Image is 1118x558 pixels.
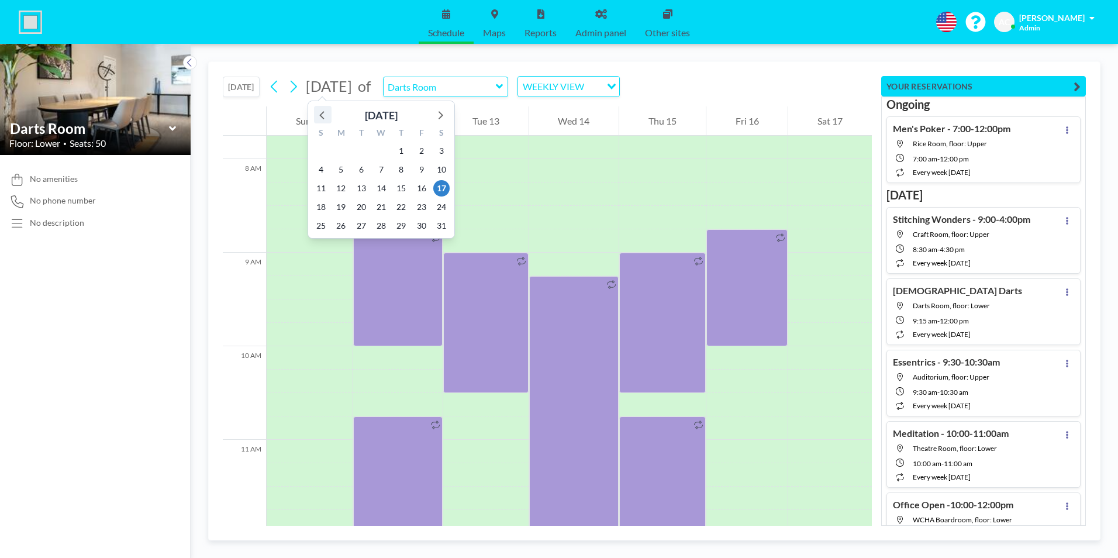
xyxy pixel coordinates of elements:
[913,301,990,310] span: Darts Room, floor: Lower
[913,401,971,410] span: every week [DATE]
[893,499,1013,511] h4: Office Open -10:00-12:00pm
[518,77,619,97] div: Search for option
[937,154,940,163] span: -
[788,106,872,136] div: Sat 17
[432,126,451,142] div: S
[393,143,409,159] span: Thursday, October 1, 2026
[63,140,67,147] span: •
[19,11,42,34] img: organization-logo
[333,180,349,197] span: Monday, October 12, 2026
[411,126,431,142] div: F
[881,76,1086,97] button: YOUR RESERVATIONS
[893,213,1030,225] h4: Stitching Wonders - 9:00-4:00pm
[413,218,430,234] span: Friday, October 30, 2026
[645,28,690,37] span: Other sites
[223,346,266,440] div: 10 AM
[10,120,169,137] input: Darts Room
[351,126,371,142] div: T
[575,28,626,37] span: Admin panel
[619,106,706,136] div: Thu 15
[70,137,106,149] span: Seats: 50
[358,77,371,95] span: of
[940,388,968,397] span: 10:30 AM
[333,199,349,215] span: Monday, October 19, 2026
[371,126,391,142] div: W
[913,515,1012,524] span: WCHA Boardroom, floor: Lower
[433,143,450,159] span: Saturday, October 3, 2026
[9,137,60,149] span: Floor: Lower
[937,388,940,397] span: -
[886,188,1081,202] h3: [DATE]
[893,285,1022,297] h4: [DEMOGRAPHIC_DATA] Darts
[913,330,971,339] span: every week [DATE]
[413,199,430,215] span: Friday, October 23, 2026
[433,161,450,178] span: Saturday, October 10, 2026
[941,459,944,468] span: -
[353,161,370,178] span: Tuesday, October 6, 2026
[913,139,987,148] span: Rice Room, floor: Upper
[913,259,971,267] span: every week [DATE]
[893,356,1000,368] h4: Essentrics - 9:30-10:30am
[937,316,940,325] span: -
[913,230,989,239] span: Craft Room, floor: Upper
[529,106,619,136] div: Wed 14
[1019,23,1040,32] span: Admin
[223,159,266,253] div: 8 AM
[30,174,78,184] span: No amenities
[913,168,971,177] span: every week [DATE]
[313,161,329,178] span: Sunday, October 4, 2026
[413,143,430,159] span: Friday, October 2, 2026
[443,106,529,136] div: Tue 13
[413,161,430,178] span: Friday, October 9, 2026
[393,218,409,234] span: Thursday, October 29, 2026
[913,373,989,381] span: Auditorium, floor: Upper
[267,106,353,136] div: Sun 11
[391,126,411,142] div: T
[413,180,430,197] span: Friday, October 16, 2026
[483,28,506,37] span: Maps
[306,77,352,95] span: [DATE]
[373,199,389,215] span: Wednesday, October 21, 2026
[893,123,1010,135] h4: Men's Poker - 7:00-12:00pm
[313,199,329,215] span: Sunday, October 18, 2026
[353,199,370,215] span: Tuesday, October 20, 2026
[913,316,937,325] span: 9:15 AM
[937,245,940,254] span: -
[311,126,331,142] div: S
[353,180,370,197] span: Tuesday, October 13, 2026
[433,218,450,234] span: Saturday, October 31, 2026
[393,161,409,178] span: Thursday, October 8, 2026
[433,180,450,197] span: Saturday, October 17, 2026
[913,473,971,481] span: every week [DATE]
[520,79,586,94] span: WEEKLY VIEW
[365,107,398,123] div: [DATE]
[999,17,1010,27] span: AC
[373,161,389,178] span: Wednesday, October 7, 2026
[940,245,965,254] span: 4:30 PM
[30,218,84,228] div: No description
[588,79,600,94] input: Search for option
[333,218,349,234] span: Monday, October 26, 2026
[893,428,1009,439] h4: Meditation - 10:00-11:00am
[913,154,937,163] span: 7:00 AM
[886,97,1081,112] h3: Ongoing
[944,459,972,468] span: 11:00 AM
[333,161,349,178] span: Monday, October 5, 2026
[223,253,266,346] div: 9 AM
[913,245,937,254] span: 8:30 AM
[353,218,370,234] span: Tuesday, October 27, 2026
[384,77,496,97] input: Darts Room
[525,28,557,37] span: Reports
[1019,13,1085,23] span: [PERSON_NAME]
[913,444,997,453] span: Theatre Room, floor: Lower
[223,440,266,533] div: 11 AM
[706,106,788,136] div: Fri 16
[940,154,969,163] span: 12:00 PM
[30,195,96,206] span: No phone number
[223,77,260,97] button: [DATE]
[373,218,389,234] span: Wednesday, October 28, 2026
[331,126,351,142] div: M
[393,180,409,197] span: Thursday, October 15, 2026
[913,459,941,468] span: 10:00 AM
[373,180,389,197] span: Wednesday, October 14, 2026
